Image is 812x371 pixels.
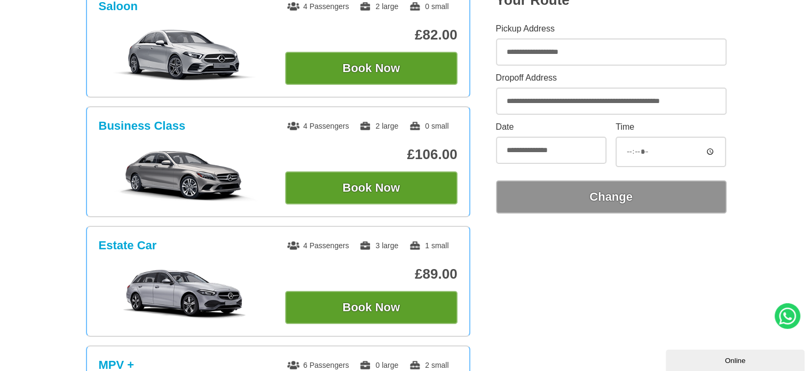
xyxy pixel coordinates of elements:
[409,241,448,250] span: 1 small
[287,361,349,369] span: 6 Passengers
[496,25,727,33] label: Pickup Address
[287,241,349,250] span: 4 Passengers
[285,171,458,204] button: Book Now
[359,361,398,369] span: 0 large
[99,239,157,252] h3: Estate Car
[104,267,265,321] img: Estate Car
[496,123,606,131] label: Date
[285,146,458,163] p: £106.00
[409,361,448,369] span: 2 small
[409,122,448,130] span: 0 small
[285,27,458,43] p: £82.00
[99,119,186,133] h3: Business Class
[359,2,398,11] span: 2 large
[285,52,458,85] button: Book Now
[285,291,458,324] button: Book Now
[496,180,727,214] button: Change
[287,2,349,11] span: 4 Passengers
[666,348,807,371] iframe: chat widget
[104,148,265,201] img: Business Class
[496,74,727,82] label: Dropoff Address
[359,241,398,250] span: 3 large
[616,123,726,131] label: Time
[287,122,349,130] span: 4 Passengers
[409,2,448,11] span: 0 small
[285,266,458,282] p: £89.00
[104,28,265,82] img: Saloon
[359,122,398,130] span: 2 large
